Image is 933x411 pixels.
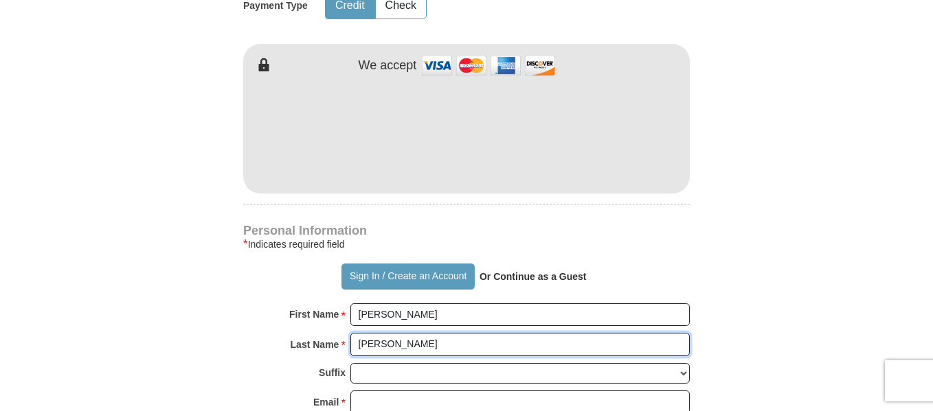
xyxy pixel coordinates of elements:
h4: Personal Information [243,225,690,236]
img: credit cards accepted [420,51,557,80]
strong: Suffix [319,363,346,382]
strong: Or Continue as a Guest [480,271,587,282]
strong: Last Name [291,335,339,354]
div: Indicates required field [243,236,690,253]
button: Sign In / Create an Account [341,263,474,290]
strong: First Name [289,305,339,324]
h4: We accept [359,58,417,73]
